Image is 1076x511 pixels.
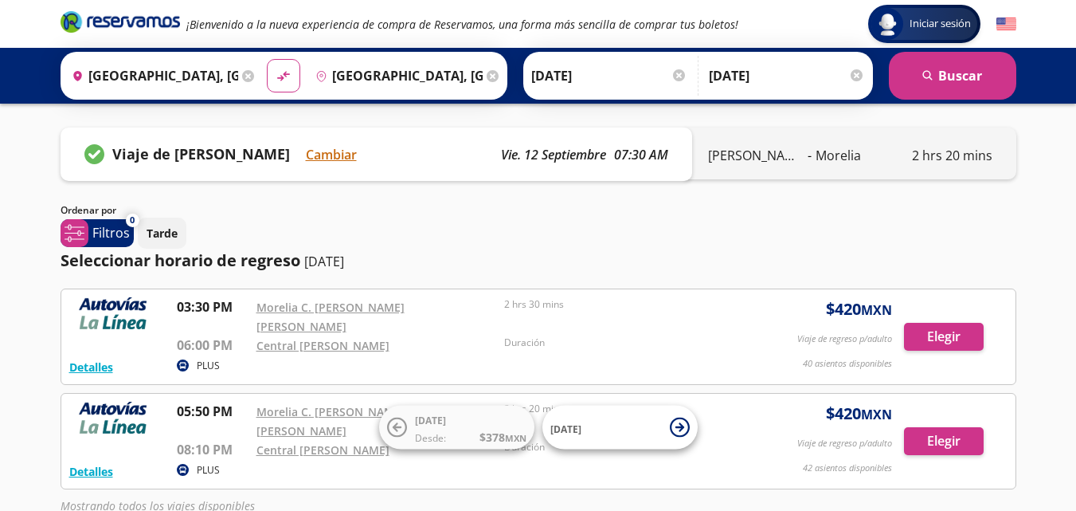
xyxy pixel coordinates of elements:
[797,437,892,450] p: Viaje de regreso p/adulto
[256,442,389,458] a: Central [PERSON_NAME]
[708,146,804,165] p: [PERSON_NAME]
[61,10,180,38] a: Brand Logo
[505,432,526,444] small: MXN
[61,249,300,273] p: Seleccionar horario de regreso
[861,406,892,423] small: MXN
[861,301,892,319] small: MXN
[709,56,865,96] input: Opcional
[379,406,534,450] button: [DATE]Desde:$378MXN
[542,406,698,450] button: [DATE]
[904,323,984,351] button: Elegir
[186,17,738,32] em: ¡Bienvenido a la nueva experiencia de compra de Reservamos, una forma más sencilla de comprar tus...
[130,214,135,227] span: 0
[61,10,180,33] i: Brand Logo
[61,203,116,218] p: Ordenar por
[903,16,977,32] span: Iniciar sesión
[415,431,446,446] span: Desde:
[147,225,178,242] p: Tarde
[69,402,157,434] img: RESERVAMOS
[826,402,892,426] span: $ 420
[177,440,248,459] p: 08:10 PM
[177,336,248,355] p: 06:00 PM
[803,462,892,475] p: 42 asientos disponibles
[65,56,239,96] input: Buscar Origen
[504,336,745,350] p: Duración
[708,146,861,165] div: -
[816,146,861,165] p: Morelia
[197,359,220,373] p: PLUS
[69,359,113,375] button: Detalles
[306,145,357,164] button: Cambiar
[803,357,892,371] p: 40 asientos disponibles
[256,404,405,438] a: Morelia C. [PERSON_NAME] [PERSON_NAME]
[501,145,606,164] p: vie. 12 septiembre
[504,402,745,416] p: 2 hrs 20 mins
[614,145,668,164] p: 07:30 AM
[256,300,405,334] a: Morelia C. [PERSON_NAME] [PERSON_NAME]
[415,414,446,427] span: [DATE]
[996,14,1016,34] button: English
[504,297,745,312] p: 2 hrs 30 mins
[256,338,389,353] a: Central [PERSON_NAME]
[304,252,344,271] p: [DATE]
[177,297,248,316] p: 03:30 PM
[138,218,186,249] button: Tarde
[889,52,1016,100] button: Buscar
[904,427,984,455] button: Elegir
[69,463,113,480] button: Detalles
[92,223,130,242] p: Filtros
[69,297,157,329] img: RESERVAMOS
[550,422,581,435] span: [DATE]
[61,219,134,247] button: 0Filtros
[197,463,220,478] p: PLUS
[531,56,687,96] input: Elegir Fecha
[177,402,248,421] p: 05:50 PM
[479,429,526,446] span: $ 378
[112,143,290,165] p: Viaje de [PERSON_NAME]
[912,146,992,165] p: 2 hrs 20 mins
[309,56,483,96] input: Buscar Destino
[826,297,892,321] span: $ 420
[797,332,892,346] p: Viaje de regreso p/adulto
